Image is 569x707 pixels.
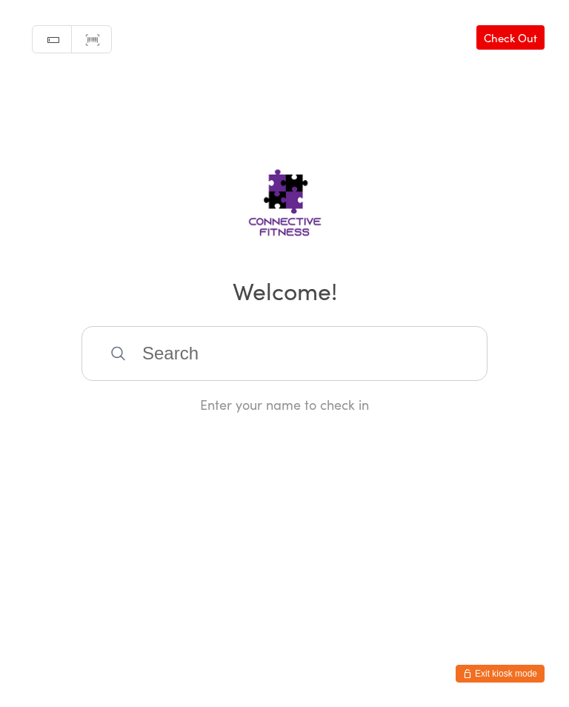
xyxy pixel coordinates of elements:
[15,273,554,307] h2: Welcome!
[81,326,488,381] input: Search
[476,25,545,50] a: Check Out
[81,395,488,414] div: Enter your name to check in
[456,665,545,683] button: Exit kiosk mode
[202,142,368,253] img: Connective Fitness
